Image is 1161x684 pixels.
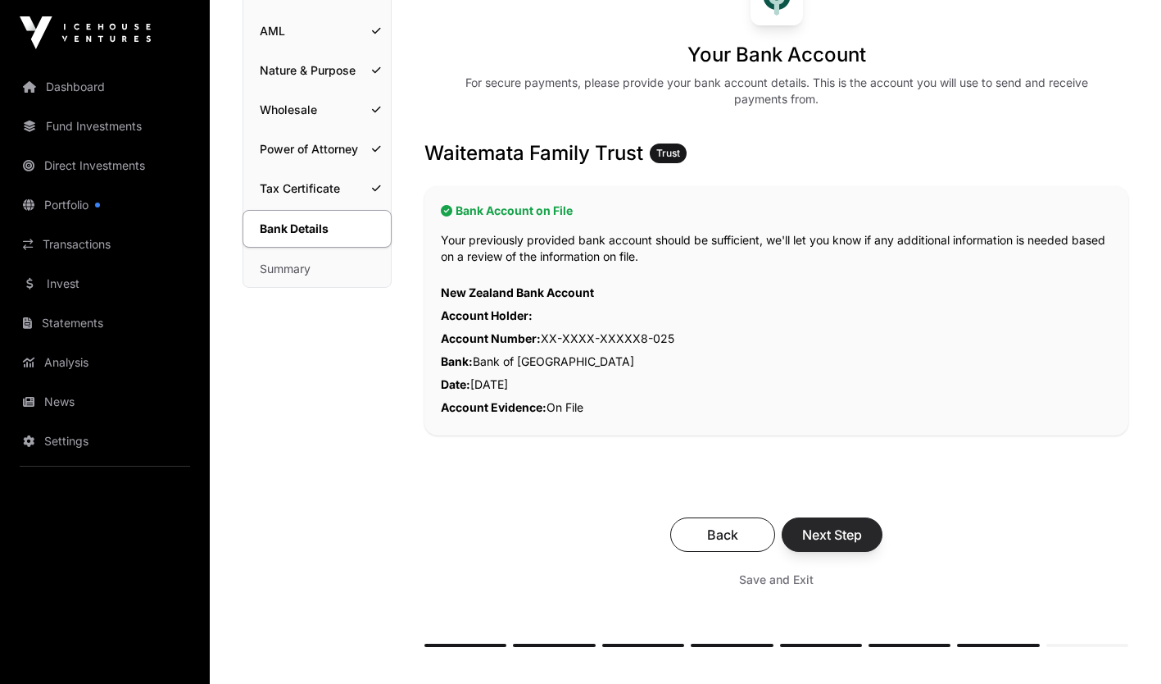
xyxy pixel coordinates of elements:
a: Statements [13,305,197,341]
a: Settings [13,423,197,459]
button: Save and Exit [719,565,833,595]
a: Wholesale [243,92,391,128]
p: Bank of [GEOGRAPHIC_DATA] [441,350,1112,373]
a: Summary [243,251,391,287]
a: Invest [13,266,197,302]
h1: Your Bank Account [687,42,866,68]
a: Direct Investments [13,148,197,184]
button: Next Step [782,518,882,552]
a: AML [243,13,391,49]
a: Fund Investments [13,108,197,144]
a: Bank Details [243,210,392,248]
span: Date: [441,377,470,391]
img: Icehouse Ventures Logo [20,16,151,49]
span: Back [691,525,755,545]
a: Power of Attorney [243,131,391,167]
p: [DATE] [441,373,1112,396]
p: Your previously provided bank account should be sufficient, we'll let you know if any additional ... [441,232,1112,265]
a: Tax Certificate [243,171,391,207]
h3: Waitemata Family Trust [424,140,1128,166]
span: Account Evidence: [441,400,546,414]
span: Next Step [802,525,862,545]
a: Dashboard [13,69,197,105]
span: Save and Exit [739,572,814,588]
p: New Zealand Bank Account [441,281,1112,304]
a: Nature & Purpose [243,52,391,89]
p: XX-XXXX-XXXXX8-025 [441,327,1112,350]
span: Trust [656,147,680,160]
span: Account Holder: [441,308,533,322]
p: On File [441,396,1112,419]
button: Back [670,518,775,552]
span: Account Number: [441,331,541,345]
a: Transactions [13,226,197,262]
div: For secure payments, please provide your bank account details. This is the account you will use t... [462,75,1091,107]
a: News [13,384,197,420]
a: Analysis [13,344,197,381]
a: Portfolio [13,187,197,223]
span: Bank: [441,354,473,368]
iframe: Chat Widget [1079,605,1161,684]
h2: Bank Account on File [441,203,1112,219]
